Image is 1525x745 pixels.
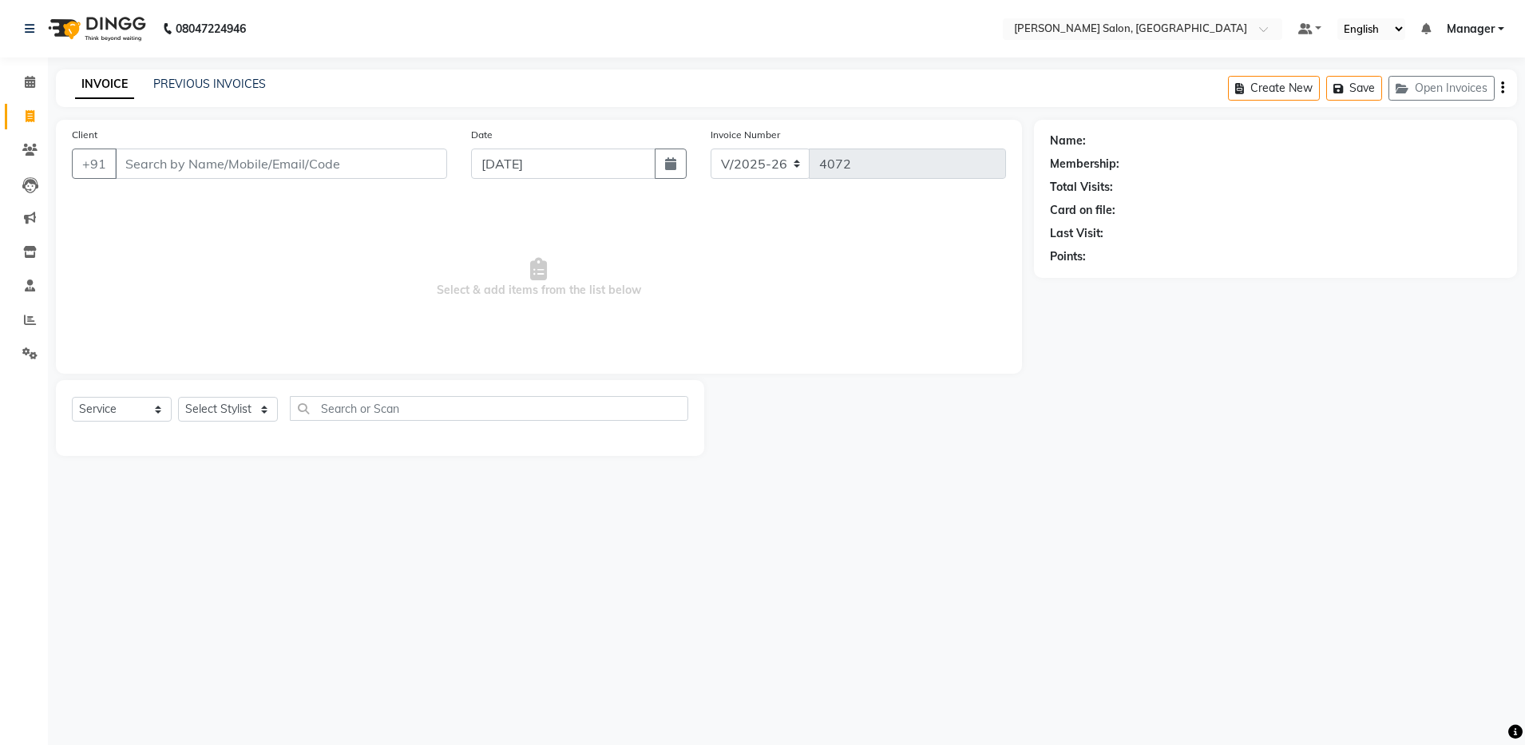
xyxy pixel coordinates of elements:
div: Card on file: [1050,202,1115,219]
label: Client [72,128,97,142]
div: Last Visit: [1050,225,1103,242]
button: Open Invoices [1388,76,1495,101]
div: Total Visits: [1050,179,1113,196]
span: Manager [1447,21,1495,38]
div: Name: [1050,133,1086,149]
div: Membership: [1050,156,1119,172]
button: Save [1326,76,1382,101]
input: Search by Name/Mobile/Email/Code [115,149,447,179]
a: INVOICE [75,70,134,99]
span: Select & add items from the list below [72,198,1006,358]
img: logo [41,6,150,51]
b: 08047224946 [176,6,246,51]
label: Invoice Number [711,128,780,142]
div: Points: [1050,248,1086,265]
button: +91 [72,149,117,179]
button: Create New [1228,76,1320,101]
a: PREVIOUS INVOICES [153,77,266,91]
label: Date [471,128,493,142]
input: Search or Scan [290,396,688,421]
